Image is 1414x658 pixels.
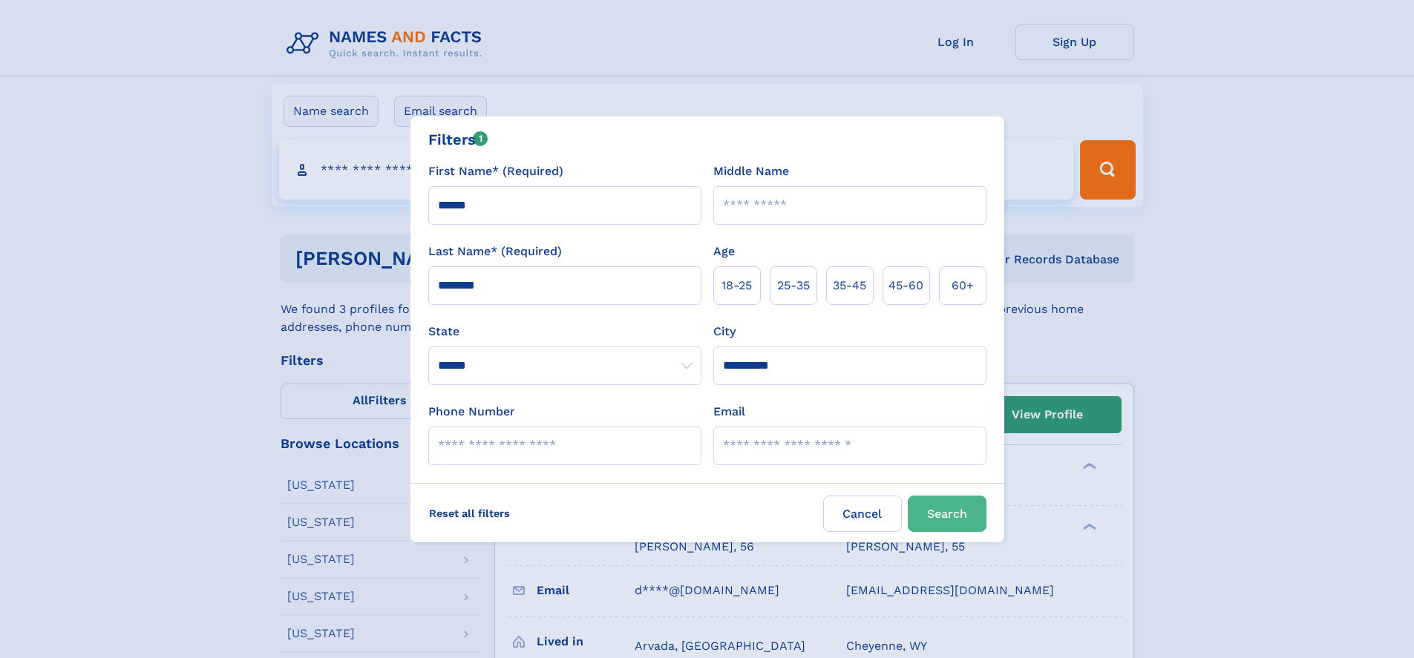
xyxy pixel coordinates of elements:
[713,162,789,180] label: Middle Name
[428,243,562,260] label: Last Name* (Required)
[888,277,923,295] span: 45‑60
[833,277,866,295] span: 35‑45
[713,403,745,421] label: Email
[428,323,701,340] label: State
[428,128,488,151] div: Filters
[908,496,986,532] button: Search
[428,403,515,421] label: Phone Number
[777,277,810,295] span: 25‑35
[952,277,974,295] span: 60+
[713,323,736,340] label: City
[419,496,520,531] label: Reset all filters
[713,243,735,260] label: Age
[428,162,563,180] label: First Name* (Required)
[721,277,752,295] span: 18‑25
[823,496,902,532] label: Cancel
